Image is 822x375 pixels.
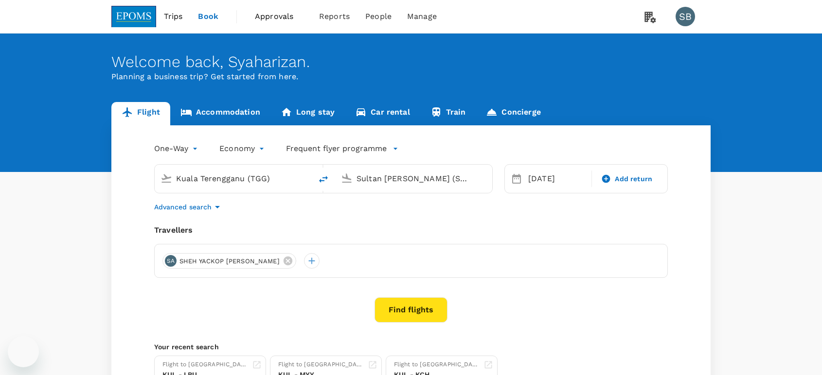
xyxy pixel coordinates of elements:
[8,336,39,367] iframe: Button to launch messaging window
[615,174,652,184] span: Add return
[420,102,476,125] a: Train
[154,224,668,236] div: Travellers
[219,141,267,156] div: Economy
[111,102,170,125] a: Flight
[174,256,286,266] span: SHEH YACKOP [PERSON_NAME]
[111,71,711,83] p: Planning a business trip? Get started from here.
[286,143,387,154] p: Frequent flyer programme
[270,102,345,125] a: Long stay
[154,342,668,352] p: Your recent search
[365,11,392,22] span: People
[164,11,183,22] span: Trips
[286,143,398,154] button: Frequent flyer programme
[170,102,270,125] a: Accommodation
[154,202,212,212] p: Advanced search
[154,201,223,213] button: Advanced search
[312,168,335,191] button: delete
[165,255,177,267] div: SA
[476,102,551,125] a: Concierge
[255,11,304,22] span: Approvals
[375,297,447,323] button: Find flights
[319,11,350,22] span: Reports
[407,11,437,22] span: Manage
[162,253,296,269] div: SASHEH YACKOP [PERSON_NAME]
[345,102,420,125] a: Car rental
[676,7,695,26] div: SB
[357,171,472,186] input: Going to
[394,360,480,370] div: Flight to [GEOGRAPHIC_DATA]
[198,11,218,22] span: Book
[162,360,248,370] div: Flight to [GEOGRAPHIC_DATA]
[111,6,156,27] img: EPOMS SDN BHD
[154,141,200,156] div: One-Way
[176,171,291,186] input: Depart from
[111,53,711,71] div: Welcome back , Syaharizan .
[485,177,487,179] button: Open
[524,169,590,188] div: [DATE]
[278,360,364,370] div: Flight to [GEOGRAPHIC_DATA]
[305,177,307,179] button: Open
